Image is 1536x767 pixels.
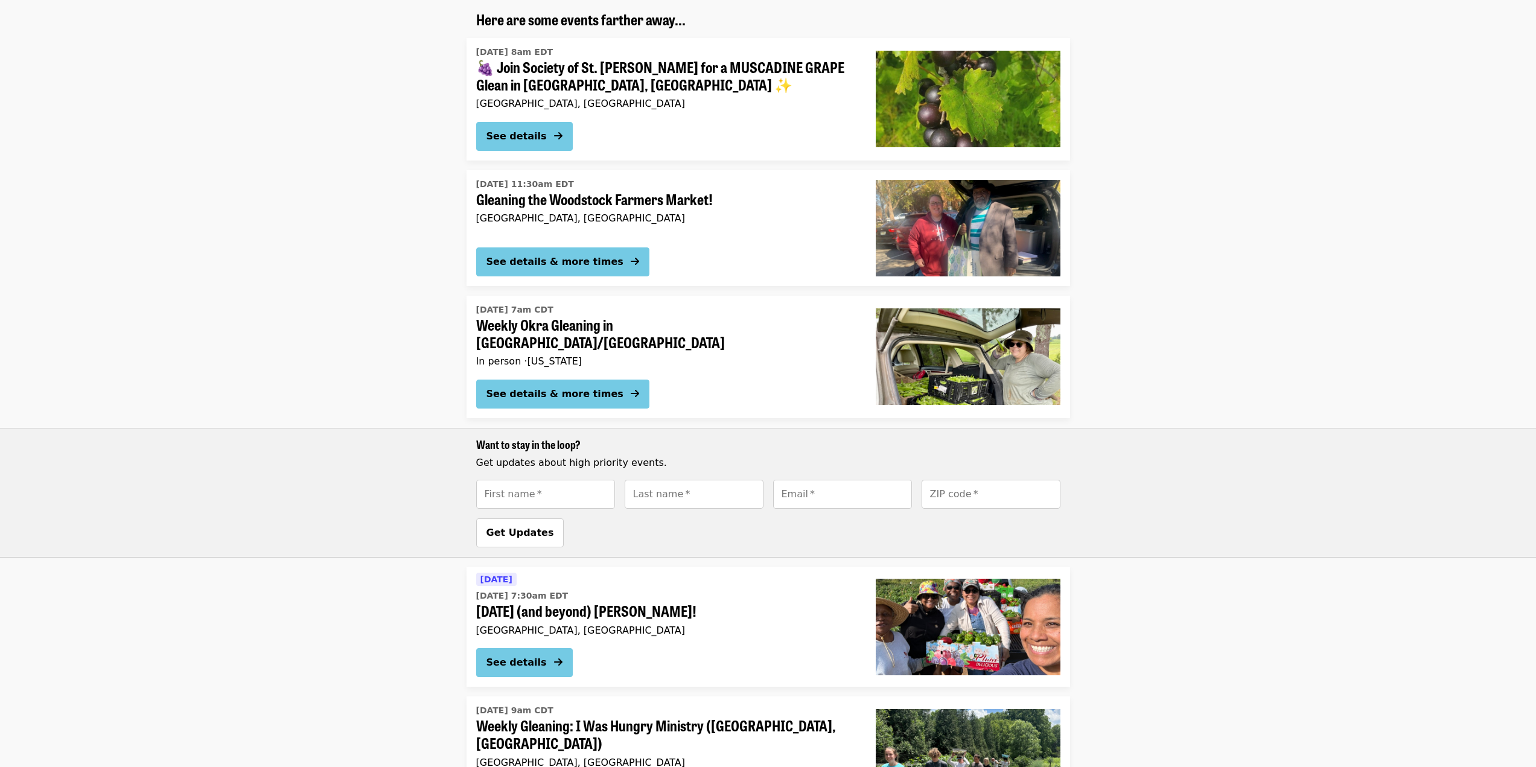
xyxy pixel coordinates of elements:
span: Get updates about high priority events. [476,457,667,468]
a: See details for "Labor Day (and beyond) Peppers!" [467,567,1070,687]
span: [DATE] (and beyond) [PERSON_NAME]! [476,602,856,620]
a: See details for "🍇 Join Society of St. Andrew for a MUSCADINE GRAPE Glean in POMONA PARK, FL ✨" [467,38,1070,161]
img: Weekly Okra Gleaning in Jemison/Clanton organized by Society of St. Andrew [876,308,1060,405]
div: See details [486,129,547,144]
input: [object Object] [476,480,615,509]
span: Gleaning the Woodstock Farmers Market! [476,191,856,208]
div: See details [486,655,547,670]
time: [DATE] 11:30am EDT [476,178,574,191]
span: Get Updates [486,527,554,538]
input: [object Object] [922,480,1060,509]
a: See details for "Weekly Okra Gleaning in Jemison/Clanton" [467,296,1070,418]
button: See details & more times [476,380,649,409]
div: See details & more times [486,255,623,269]
button: See details [476,648,573,677]
img: Gleaning the Woodstock Farmers Market! organized by Society of St. Andrew [876,180,1060,276]
div: [GEOGRAPHIC_DATA], [GEOGRAPHIC_DATA] [476,212,856,224]
i: arrow-right icon [554,657,562,668]
button: See details & more times [476,247,649,276]
i: arrow-right icon [631,388,639,399]
span: In person · [US_STATE] [476,355,582,367]
button: See details [476,122,573,151]
div: [GEOGRAPHIC_DATA], [GEOGRAPHIC_DATA] [476,625,856,636]
img: 🍇 Join Society of St. Andrew for a MUSCADINE GRAPE Glean in POMONA PARK, FL ✨ organized by Societ... [876,51,1060,147]
input: [object Object] [625,480,763,509]
input: [object Object] [773,480,912,509]
span: Weekly Gleaning: I Was Hungry Ministry ([GEOGRAPHIC_DATA], [GEOGRAPHIC_DATA]) [476,717,856,752]
img: Labor Day (and beyond) Peppers! organized by Society of St. Andrew [876,579,1060,675]
i: arrow-right icon [631,256,639,267]
a: See details for "Gleaning the Woodstock Farmers Market!" [467,170,1070,286]
span: Weekly Okra Gleaning in [GEOGRAPHIC_DATA]/[GEOGRAPHIC_DATA] [476,316,856,351]
i: arrow-right icon [554,130,562,142]
time: [DATE] 7am CDT [476,304,553,316]
time: [DATE] 7:30am EDT [476,590,569,602]
div: [GEOGRAPHIC_DATA], [GEOGRAPHIC_DATA] [476,98,856,109]
div: See details & more times [486,387,623,401]
span: 🍇 Join Society of St. [PERSON_NAME] for a MUSCADINE GRAPE Glean in [GEOGRAPHIC_DATA], [GEOGRAPHIC... [476,59,856,94]
span: [DATE] [480,574,512,584]
time: [DATE] 8am EDT [476,46,553,59]
span: Here are some events farther away... [476,8,686,30]
span: Want to stay in the loop? [476,436,581,452]
time: [DATE] 9am CDT [476,704,553,717]
button: Get Updates [476,518,564,547]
